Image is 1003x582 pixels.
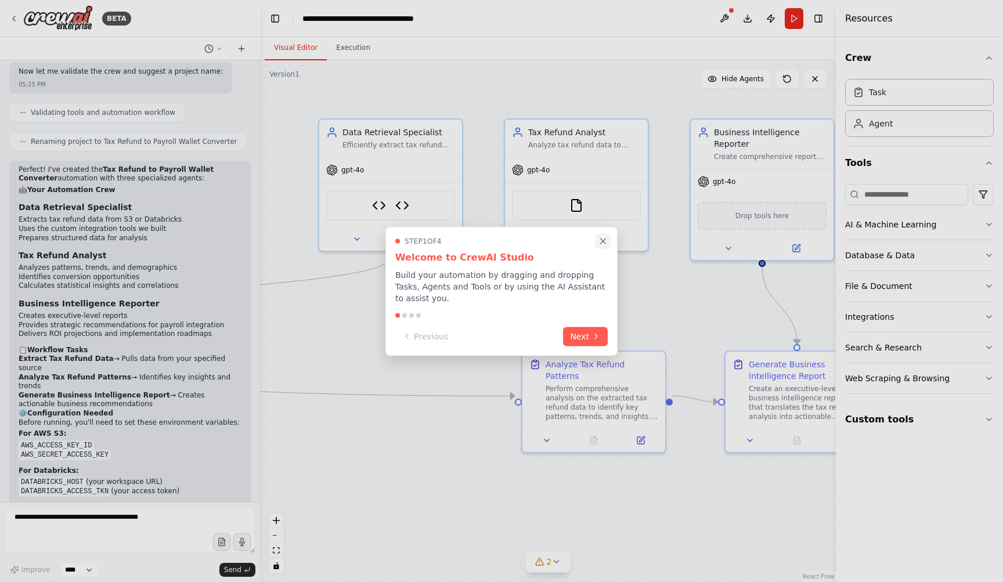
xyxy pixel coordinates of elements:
[395,250,608,264] h3: Welcome to CrewAI Studio
[405,236,442,245] span: Step 1 of 4
[596,233,611,248] button: Close walkthrough
[395,269,608,303] p: Build your automation by dragging and dropping Tasks, Agents and Tools or by using the AI Assista...
[563,327,608,346] button: Next
[395,327,455,346] button: Previous
[267,10,283,27] button: Hide left sidebar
